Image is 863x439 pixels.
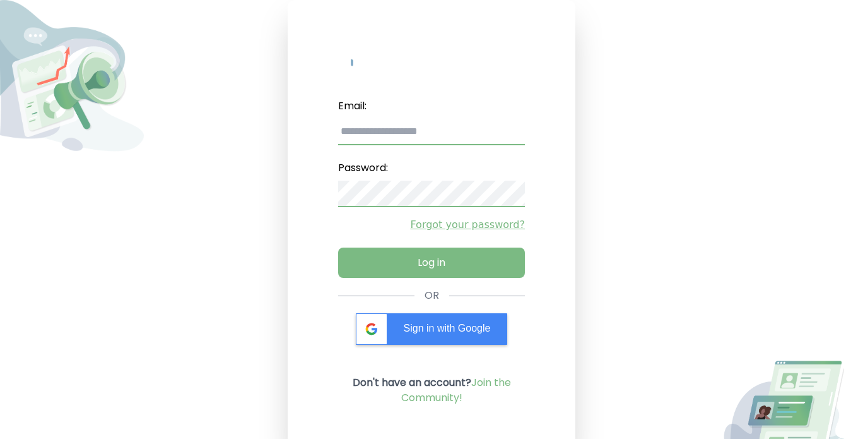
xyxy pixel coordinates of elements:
[338,93,525,119] label: Email:
[338,248,525,278] button: Log in
[338,375,525,406] p: Don't have an account?
[338,217,525,232] a: Forgot your password?
[338,155,525,181] label: Password:
[356,313,507,345] div: Sign in with Google
[401,375,511,405] a: Join the Community!
[404,323,491,334] span: Sign in with Google
[351,51,512,73] img: My Influency
[425,288,439,303] div: OR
